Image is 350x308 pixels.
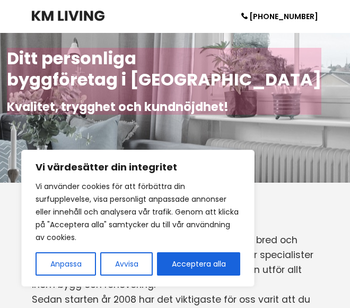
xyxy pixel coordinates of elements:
button: Acceptera alla [157,252,240,276]
button: Anpassa [36,252,96,276]
a: [PHONE_NUMBER] [241,13,318,20]
h2: Kvalitet, trygghet och kundnöjdhet! [7,99,321,115]
p: Vi använder cookies för att förbättra din surfupplevelse, visa personligt anpassade annonser elle... [36,180,240,244]
button: Avvisa [100,252,153,276]
p: Vi värdesätter din integritet [36,161,240,174]
img: KM Living [32,11,104,21]
h1: Ditt personliga byggföretag i [GEOGRAPHIC_DATA] [7,48,321,90]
